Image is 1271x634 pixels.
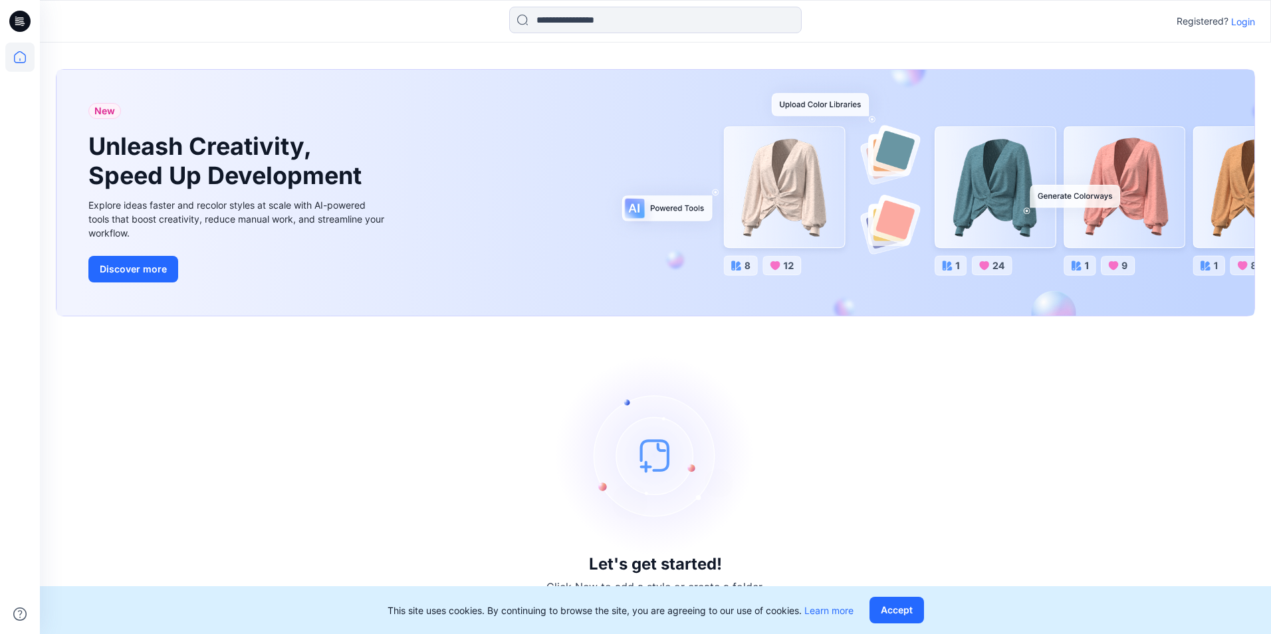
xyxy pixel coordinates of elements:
p: Click New to add a style or create a folder. [546,579,764,595]
button: Discover more [88,256,178,282]
span: New [94,103,115,119]
h1: Unleash Creativity, Speed Up Development [88,132,368,189]
button: Accept [869,597,924,623]
p: Registered? [1177,13,1228,29]
img: empty-state-image.svg [556,356,755,555]
p: This site uses cookies. By continuing to browse the site, you are agreeing to our use of cookies. [388,603,854,617]
div: Explore ideas faster and recolor styles at scale with AI-powered tools that boost creativity, red... [88,198,388,240]
h3: Let's get started! [589,555,722,574]
a: Learn more [804,605,854,616]
a: Discover more [88,256,388,282]
p: Login [1231,15,1255,29]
